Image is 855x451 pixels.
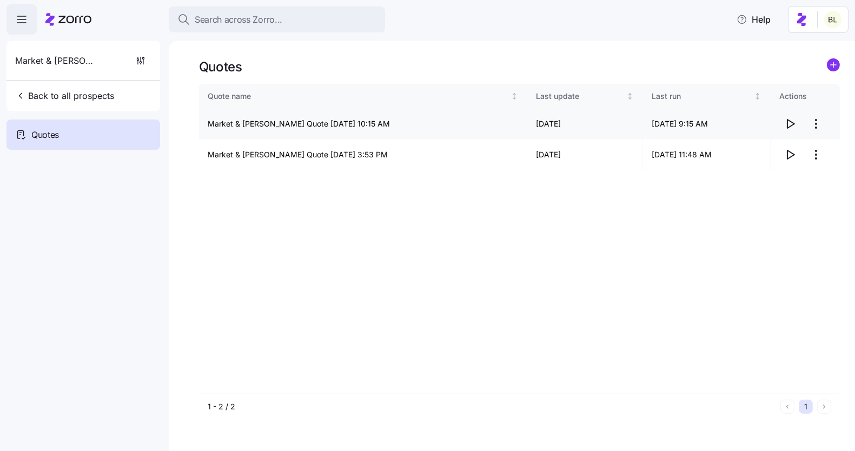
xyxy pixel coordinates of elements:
[536,90,625,102] div: Last update
[817,400,831,414] button: Next page
[728,9,779,30] button: Help
[643,109,771,140] td: [DATE] 9:15 AM
[527,140,643,170] td: [DATE]
[779,90,831,102] div: Actions
[827,58,840,75] a: add icon
[626,92,634,100] div: Not sorted
[527,109,643,140] td: [DATE]
[6,120,160,150] a: Quotes
[11,85,118,107] button: Back to all prospects
[199,140,527,170] td: Market & [PERSON_NAME] Quote [DATE] 3:53 PM
[799,400,813,414] button: 1
[195,13,282,26] span: Search across Zorro...
[652,90,752,102] div: Last run
[827,58,840,71] svg: add icon
[511,92,518,100] div: Not sorted
[31,128,59,142] span: Quotes
[169,6,385,32] button: Search across Zorro...
[199,109,527,140] td: Market & [PERSON_NAME] Quote [DATE] 10:15 AM
[643,84,771,109] th: Last runNot sorted
[15,54,93,68] span: Market & [PERSON_NAME]
[15,89,114,102] span: Back to all prospects
[199,58,242,75] h1: Quotes
[754,92,761,100] div: Not sorted
[527,84,643,109] th: Last updateNot sorted
[208,90,508,102] div: Quote name
[737,13,771,26] span: Help
[824,11,841,28] img: 2fabda6663eee7a9d0b710c60bc473af
[199,84,527,109] th: Quote nameNot sorted
[780,400,794,414] button: Previous page
[208,401,776,412] div: 1 - 2 / 2
[643,140,771,170] td: [DATE] 11:48 AM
